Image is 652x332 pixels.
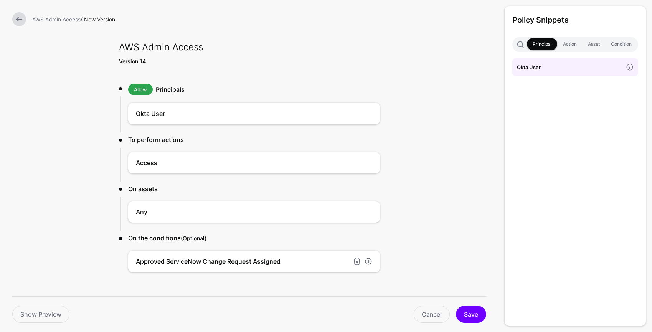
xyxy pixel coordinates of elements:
[136,109,349,118] h4: Okta User
[119,40,380,54] h2: AWS Admin Access
[557,38,582,50] a: Action
[136,257,349,266] h4: Approved ServiceNow Change Request Assigned
[512,14,638,26] h3: Policy Snippets
[414,306,450,323] a: Cancel
[128,135,380,144] h3: To perform actions
[605,38,637,50] a: Condition
[156,85,380,94] h3: Principals
[128,84,153,95] span: Allow
[517,63,623,71] h4: Okta User
[12,306,69,323] a: Show Preview
[527,38,557,50] a: Principal
[29,15,489,23] div: / New Version
[582,38,605,50] a: Asset
[456,306,486,323] button: Save
[181,235,206,241] small: (Optional)
[136,158,349,167] h4: Access
[128,184,380,193] h3: On assets
[32,16,81,23] a: AWS Admin Access
[119,58,146,64] strong: Version 14
[128,233,380,243] h3: On the conditions
[136,207,349,216] h4: Any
